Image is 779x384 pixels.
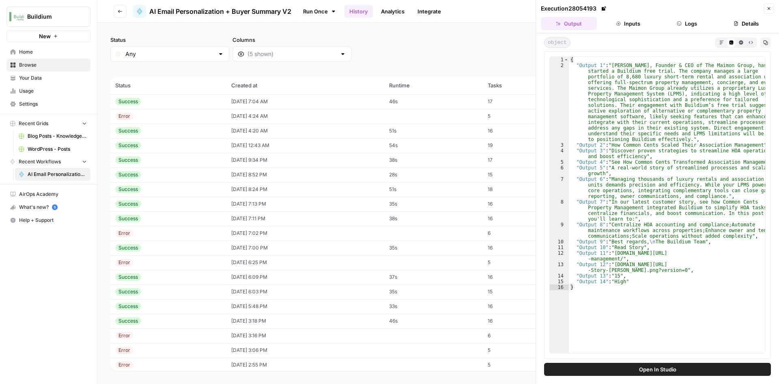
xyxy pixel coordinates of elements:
span: AI Email Personalization + Buyer Summary V2 [28,171,87,178]
td: [DATE] 3:06 PM [226,343,384,358]
td: [DATE] 8:24 PM [226,182,384,197]
span: Home [19,48,87,56]
div: Success [115,156,141,164]
div: Error [115,230,133,237]
a: Run Once [298,4,341,18]
td: 16 [483,270,560,284]
div: 7 [550,176,569,199]
td: 51s [384,124,483,138]
button: Details [718,17,774,30]
th: Created at [226,76,384,94]
td: [DATE] 9:34 PM [226,153,384,167]
td: 35s [384,241,483,255]
a: Settings [6,98,90,111]
text: 5 [54,205,56,209]
div: Success [115,244,141,252]
img: Buildium Logo [9,9,24,24]
td: 5 [483,255,560,270]
td: 15 [483,167,560,182]
input: Any [125,50,214,58]
td: [DATE] 6:25 PM [226,255,384,270]
span: Settings [19,100,87,108]
div: Success [115,171,141,178]
td: [DATE] 4:24 AM [226,109,384,124]
button: Recent Grids [6,117,90,130]
div: 5 [550,159,569,165]
td: 6 [483,226,560,241]
td: 46s [384,94,483,109]
th: Tasks [483,76,560,94]
span: Toggle code folding, rows 1 through 16 [564,57,568,63]
td: 16 [483,299,560,314]
button: Workspace: Buildium [6,7,90,27]
td: [DATE] 12:43 AM [226,138,384,153]
a: Usage [6,85,90,98]
th: Runtime [384,76,483,94]
span: Open In Studio [639,365,676,373]
div: What's new? [7,201,90,213]
td: 16 [483,211,560,226]
a: AirOps Academy [6,188,90,201]
div: 6 [550,165,569,176]
div: Success [115,186,141,193]
span: Browse [19,61,87,69]
span: Blog Posts - Knowledge Base.csv [28,132,87,140]
a: History [344,5,373,18]
div: Success [115,303,141,310]
td: 16 [483,197,560,211]
div: 15 [550,279,569,284]
td: 35s [384,284,483,299]
div: Success [115,142,141,149]
div: Error [115,113,133,120]
td: 17 [483,94,560,109]
a: AI Email Personalization + Buyer Summary V2 [133,5,291,18]
div: Success [115,98,141,105]
a: Integrate [413,5,446,18]
div: 8 [550,199,569,222]
div: 10 [550,239,569,245]
td: [DATE] 7:02 PM [226,226,384,241]
div: 3 [550,142,569,148]
td: [DATE] 6:03 PM [226,284,384,299]
td: 15 [483,284,560,299]
div: Success [115,273,141,281]
td: 16 [483,124,560,138]
div: Success [115,288,141,295]
span: Buildium [27,13,76,21]
td: [DATE] 7:00 PM [226,241,384,255]
div: 12 [550,250,569,262]
div: Error [115,347,133,354]
td: [DATE] 7:13 PM [226,197,384,211]
label: Columns [232,36,351,44]
button: Inputs [600,17,656,30]
input: (5 shown) [247,50,336,58]
a: Your Data [6,72,90,85]
button: Open In Studio [544,363,771,376]
td: 6 [483,328,560,343]
div: 16 [550,284,569,290]
div: Error [115,332,133,339]
td: 18 [483,182,560,197]
td: [DATE] 4:20 AM [226,124,384,138]
td: 17 [483,153,560,167]
div: Error [115,361,133,369]
span: Recent Grids [19,120,48,127]
a: AI Email Personalization + Buyer Summary V2 [15,168,90,181]
button: Recent Workflows [6,156,90,168]
span: object [544,37,570,48]
span: AirOps Academy [19,191,87,198]
td: 33s [384,299,483,314]
td: 51s [384,182,483,197]
a: WordPress - Posts [15,143,90,156]
td: 5 [483,109,560,124]
button: Output [541,17,597,30]
td: 19 [483,138,560,153]
a: Blog Posts - Knowledge Base.csv [15,130,90,143]
td: 16 [483,314,560,328]
td: [DATE] 7:11 PM [226,211,384,226]
span: New [39,32,51,40]
button: New [6,30,90,42]
button: Help + Support [6,214,90,227]
td: 38s [384,153,483,167]
th: Status [110,76,226,94]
